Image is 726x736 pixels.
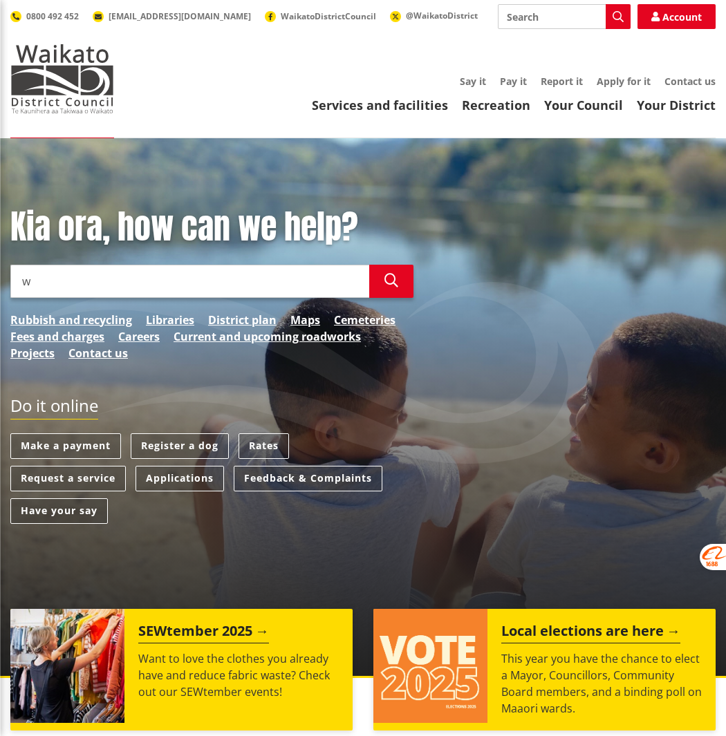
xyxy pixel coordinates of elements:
a: Rates [239,433,289,459]
a: Contact us [664,75,716,88]
input: Search input [498,4,631,29]
a: Careers [118,328,160,345]
a: Libraries [146,312,194,328]
img: SEWtember [10,609,124,723]
a: SEWtember 2025 Want to love the clothes you already have and reduce fabric waste? Check out our S... [10,609,353,730]
a: Your District [637,97,716,113]
a: Have your say [10,498,108,524]
a: Report it [541,75,583,88]
a: [EMAIL_ADDRESS][DOMAIN_NAME] [93,10,251,22]
a: Recreation [462,97,530,113]
a: Services and facilities [312,97,448,113]
a: Projects [10,345,55,361]
a: Rubbish and recycling [10,312,132,328]
a: Say it [460,75,486,88]
span: @WaikatoDistrict [406,10,478,21]
a: Your Council [544,97,623,113]
h2: SEWtember 2025 [138,623,269,643]
img: Waikato District Council - Te Kaunihera aa Takiwaa o Waikato [10,44,114,113]
p: This year you have the chance to elect a Mayor, Councillors, Community Board members, and a bindi... [501,650,702,717]
h2: Local elections are here [501,623,680,643]
input: Search input [10,265,369,298]
a: Register a dog [131,433,229,459]
a: 0800 492 452 [10,10,79,22]
h1: Kia ora, how can we help? [10,207,413,247]
span: 0800 492 452 [26,10,79,22]
a: Account [637,4,716,29]
a: Cemeteries [334,312,395,328]
img: Vote 2025 [373,609,487,723]
a: Fees and charges [10,328,104,345]
a: Contact us [68,345,128,361]
span: [EMAIL_ADDRESS][DOMAIN_NAME] [109,10,251,22]
a: Apply for it [597,75,651,88]
a: District plan [208,312,277,328]
h2: Do it online [10,396,98,420]
a: Feedback & Complaints [234,466,382,491]
a: Applications [136,466,224,491]
a: WaikatoDistrictCouncil [265,10,376,22]
a: Current and upcoming roadworks [174,328,361,345]
p: Want to love the clothes you already have and reduce fabric waste? Check out our SEWtember events! [138,650,339,700]
a: Make a payment [10,433,121,459]
a: Pay it [500,75,527,88]
span: WaikatoDistrictCouncil [281,10,376,22]
a: @WaikatoDistrict [390,10,478,21]
a: Request a service [10,466,126,491]
a: Maps [290,312,320,328]
a: Local elections are here This year you have the chance to elect a Mayor, Councillors, Community B... [373,609,716,730]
